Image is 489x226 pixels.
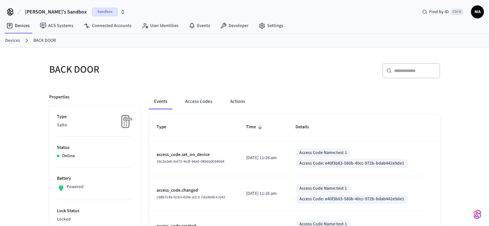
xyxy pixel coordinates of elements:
[215,20,254,32] a: Developer
[299,196,404,203] div: Access Code: e40f3b83-580b-40cc-972b-bdab442e9de1
[451,9,463,15] span: Ctrl K
[57,113,133,120] p: Type
[57,216,133,223] p: Locked
[25,8,87,16] span: [PERSON_NAME]'s Sandbox
[33,37,56,44] a: BACK DOOR
[157,187,231,194] p: access_code.changed
[1,20,35,32] a: Devices
[254,20,288,32] a: Settings
[225,94,250,109] button: Actions
[184,20,215,32] a: Events
[62,153,75,159] p: Online
[417,6,468,18] div: Find by IDCtrl K
[57,122,133,129] p: Salto
[429,9,449,15] span: Find by ID
[472,6,483,18] span: MA
[299,185,347,192] div: Access Code Name: test 1
[149,94,172,109] button: Events
[299,149,347,156] div: Access Code Name: test 1
[5,37,20,44] a: Devices
[157,194,225,200] span: c98b7c4e-0cb3-420e-a2c3-7da36db1c642
[246,122,264,132] span: Time
[78,20,137,32] a: Connected Accounts
[49,63,241,76] h5: BACK DOOR
[49,94,69,101] p: Properties
[474,209,481,220] img: SeamLogoGradient.69752ec5.svg
[57,208,133,214] p: Lock Status
[157,159,224,164] span: 19c2e2eb-bd72-4e3f-94a5-089da00340d4
[67,184,84,190] p: Powered
[117,113,133,130] img: Placeholder Lock Image
[57,144,133,151] p: Status
[57,175,133,182] p: Battery
[92,8,118,16] span: Sandbox
[35,20,78,32] a: ACS Systems
[157,122,175,132] span: Type
[471,5,484,18] button: MA
[299,160,404,167] div: Access Code: e40f3b83-580b-40cc-972b-bdab442e9de1
[180,94,217,109] button: Access Codes
[295,122,317,132] span: Details
[149,94,440,109] div: ant example
[157,151,231,158] p: access_code.set_on_device
[137,20,184,32] a: User Identities
[246,190,280,197] p: [DATE] 11:26 am
[246,155,280,161] p: [DATE] 11:26 am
